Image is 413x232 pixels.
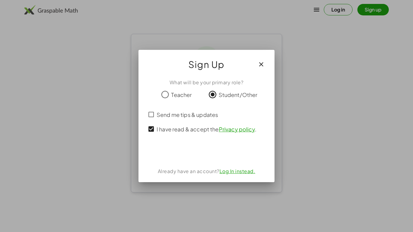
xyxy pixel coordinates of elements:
[219,126,255,133] a: Privacy policy
[176,145,237,159] iframe: Sign in with Google Button
[146,168,267,175] div: Already have an account?
[219,91,258,99] span: Student/Other
[171,91,192,99] span: Teacher
[220,168,255,174] a: Log In instead.
[188,57,225,72] span: Sign Up
[157,125,256,133] span: I have read & accept the .
[146,79,267,86] div: What will be your primary role?
[157,111,218,119] span: Send me tips & updates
